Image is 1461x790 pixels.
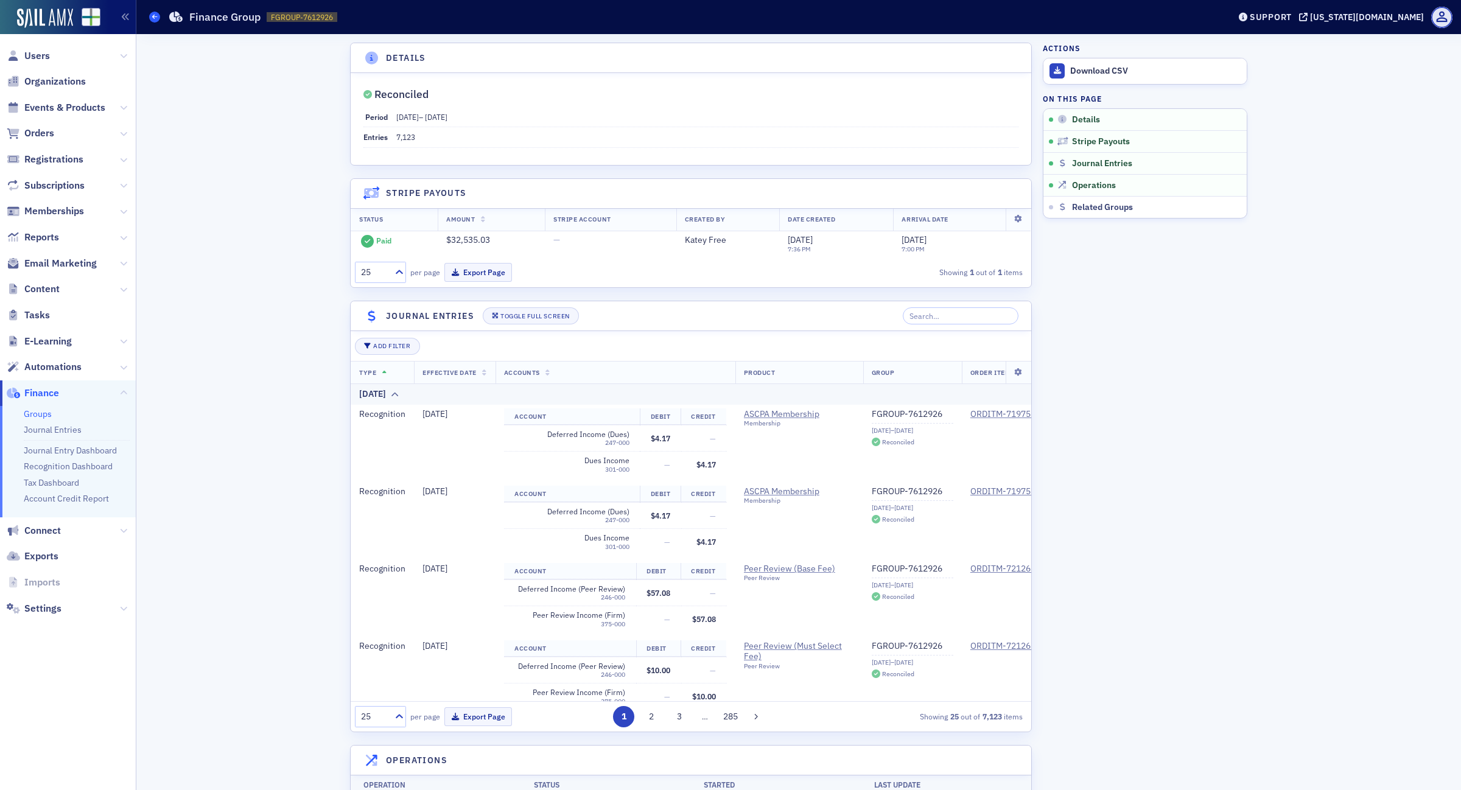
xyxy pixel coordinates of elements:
a: Memberships [7,204,84,218]
span: … [696,711,713,722]
div: Peer Review [744,574,855,582]
span: Date Created [788,215,835,223]
span: Settings [24,602,61,615]
span: Period [365,112,388,122]
span: Peer Review Income (Firm) [514,610,625,620]
span: Created By [685,215,725,223]
th: Credit [681,563,726,580]
div: 25 [361,266,388,279]
span: $4.17 [651,511,670,520]
span: Deferred Income (Peer Review) [514,584,625,593]
div: ORDITM-7197567 [970,409,1040,420]
label: per page [410,711,440,722]
a: Email Marketing [7,257,97,270]
span: $32,535.03 [446,234,490,245]
a: Finance [7,386,59,400]
a: Organizations [7,75,86,88]
th: Credit [681,408,726,425]
span: — [710,588,716,598]
span: Related Groups [1072,202,1133,213]
a: Journal Entries [24,424,82,435]
span: Journal Entries [1072,158,1132,169]
strong: 25 [948,711,961,722]
span: Operations [1072,180,1116,191]
strong: 1 [995,267,1004,278]
div: [DATE] [359,388,386,400]
img: SailAMX [17,9,73,28]
span: Profile [1431,7,1452,28]
div: 301-000 [519,466,629,474]
a: ORDITM-7212626 [970,564,1040,575]
h4: Details [386,52,426,65]
span: $4.17 [696,460,716,469]
span: — [664,460,670,469]
th: Account [504,563,636,580]
a: Events & Products [7,101,105,114]
th: Credit [681,640,726,657]
div: Support [1250,12,1292,23]
a: Account Credit Report [24,493,109,504]
a: Tax Dashboard [24,477,79,488]
span: Automations [24,360,82,374]
span: [DATE] [422,486,447,497]
a: Subscriptions [7,179,85,192]
div: 375-000 [514,620,625,628]
a: ORDITM-7212628 [970,641,1040,652]
div: Showing out of items [809,711,1023,722]
span: Entries [363,132,388,142]
span: Recognition [359,486,405,497]
time: 7:36 PM [788,245,811,253]
th: Credit [681,486,726,503]
button: Toggle Full Screen [483,307,579,324]
strong: 1 [967,267,976,278]
div: ORDITM-7197571 [970,486,1040,497]
div: Showing out of items [809,267,1023,278]
span: Order Item [970,368,1011,377]
a: Orders [7,127,54,140]
a: ASCPA Membership [744,486,855,497]
div: [DATE]–[DATE] [872,581,953,589]
span: [DATE] [422,563,447,574]
span: Deferred Income (Peer Review) [514,662,625,671]
time: 7:00 PM [902,245,925,253]
span: Effective Date [422,368,476,377]
div: Reconciled [882,516,914,523]
div: Paid [376,236,391,245]
span: Memberships [24,204,84,218]
a: Download CSV [1043,58,1247,84]
th: Account [504,486,640,503]
span: Users [24,49,50,63]
div: Peer Review [744,662,855,670]
a: Exports [7,550,58,563]
a: Peer Review (Must Select Fee) [744,641,855,662]
div: [DATE]–[DATE] [872,504,953,512]
th: Debit [636,563,681,580]
span: E-Learning [24,335,72,348]
span: Finance [24,386,59,400]
span: Product [744,368,776,377]
span: — [664,537,670,547]
button: 1 [613,706,634,727]
span: Recognition [359,640,405,651]
div: Download CSV [1070,66,1241,77]
input: Search… [903,307,1019,324]
h4: On this page [1043,93,1247,104]
a: Groups [24,408,52,419]
span: Orders [24,127,54,140]
div: Reconciled [882,439,914,446]
a: FGROUP-7612926 [872,641,953,652]
a: Reports [7,231,59,244]
span: — [553,234,560,245]
span: Accounts [504,368,540,377]
div: 247-000 [519,516,629,524]
a: Imports [7,576,60,589]
div: Reconciled [374,91,429,98]
span: — [710,433,716,443]
a: ASCPA Membership [744,409,855,420]
span: $4.17 [651,433,670,443]
a: Users [7,49,50,63]
span: [DATE] [902,234,927,245]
